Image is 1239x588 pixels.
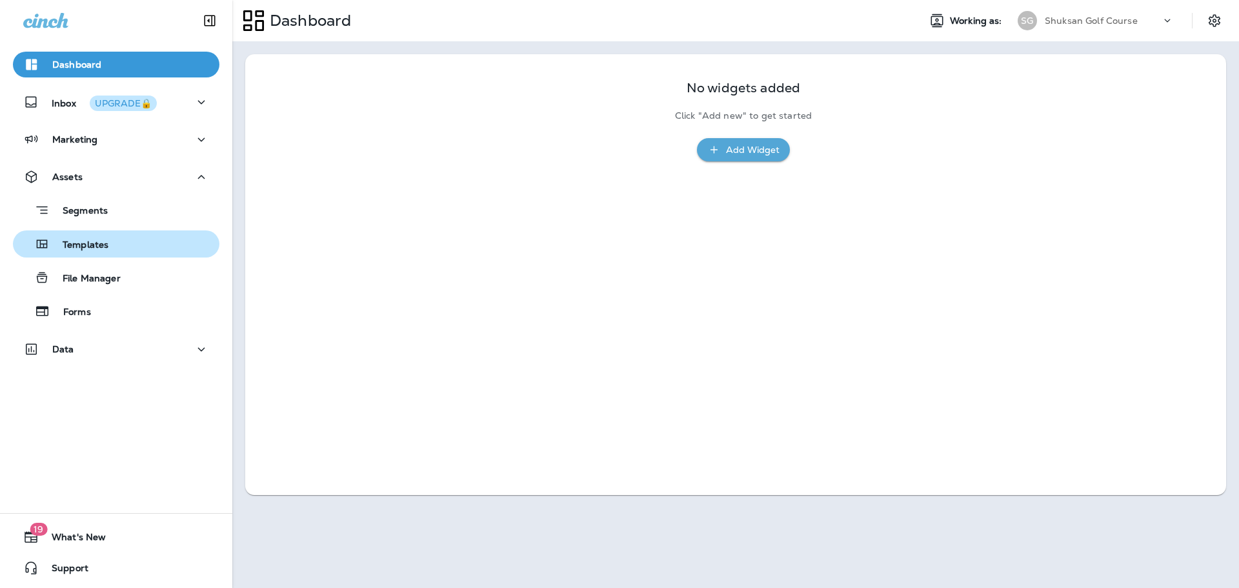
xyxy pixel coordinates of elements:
button: UPGRADE🔒 [90,96,157,111]
div: Add Widget [726,142,780,158]
span: What's New [39,532,106,547]
button: Add Widget [697,138,790,162]
p: Marketing [52,134,97,145]
p: Data [52,344,74,354]
button: Settings [1203,9,1226,32]
div: UPGRADE🔒 [95,99,152,108]
p: Inbox [52,96,157,109]
button: Templates [13,230,219,258]
p: Shuksan Golf Course [1045,15,1138,26]
span: 19 [30,523,47,536]
span: Working as: [950,15,1005,26]
p: Dashboard [52,59,101,70]
button: Data [13,336,219,362]
p: Templates [50,239,108,252]
button: Segments [13,196,219,224]
p: Forms [50,307,91,319]
button: Forms [13,298,219,325]
div: SG [1018,11,1037,30]
button: 19What's New [13,524,219,550]
button: Assets [13,164,219,190]
button: Collapse Sidebar [192,8,228,34]
button: File Manager [13,264,219,291]
p: Click "Add new" to get started [675,110,812,121]
p: Assets [52,172,83,182]
p: File Manager [50,273,121,285]
p: Segments [50,205,108,218]
p: No widgets added [687,83,800,94]
button: Dashboard [13,52,219,77]
span: Support [39,563,88,578]
button: Marketing [13,127,219,152]
p: Dashboard [265,11,351,30]
button: Support [13,555,219,581]
button: InboxUPGRADE🔒 [13,89,219,115]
